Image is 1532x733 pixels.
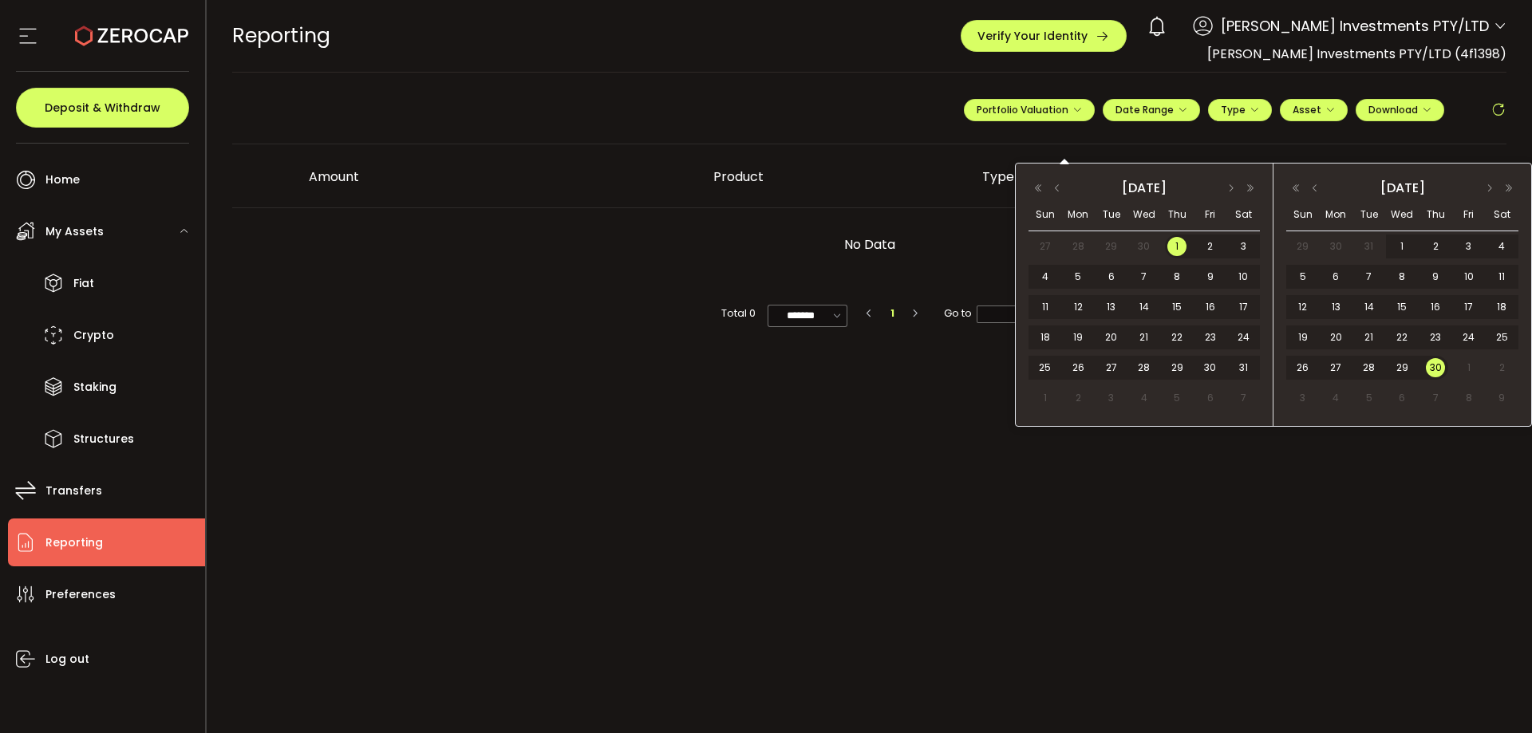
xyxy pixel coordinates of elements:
[73,428,134,451] span: Structures
[45,220,104,243] span: My Assets
[1426,237,1445,256] span: 2
[1360,267,1379,286] span: 7
[1234,298,1253,317] span: 17
[1492,298,1511,317] span: 18
[1320,199,1353,231] th: Mon
[1293,103,1321,116] span: Asset
[1068,267,1088,286] span: 5
[45,583,116,606] span: Preferences
[1103,99,1200,121] button: Date Range
[1135,267,1154,286] span: 7
[1426,298,1445,317] span: 16
[1036,358,1055,377] span: 25
[1293,267,1313,286] span: 5
[1360,328,1379,347] span: 21
[73,376,116,399] span: Staking
[977,103,1082,116] span: Portfolio Valuation
[1326,176,1479,200] div: [DATE]
[1102,267,1121,286] span: 6
[1208,99,1272,121] button: Type
[1459,388,1479,408] span: 8
[1234,267,1253,286] span: 10
[1360,237,1379,256] span: 31
[1036,267,1055,286] span: 4
[1392,328,1412,347] span: 22
[1392,358,1412,377] span: 29
[1492,328,1511,347] span: 25
[977,30,1088,41] span: Verify Your Identity
[701,167,969,186] div: Product
[1360,298,1379,317] span: 14
[296,167,701,186] div: Amount
[1221,103,1259,116] span: Type
[1135,358,1154,377] span: 28
[1095,199,1127,231] th: Tue
[1036,388,1055,408] span: 1
[883,305,901,322] li: 1
[45,648,89,671] span: Log out
[1102,298,1121,317] span: 13
[1419,199,1452,231] th: Thu
[1201,237,1220,256] span: 2
[16,88,189,128] button: Deposit & Withdraw
[1459,267,1479,286] span: 10
[1201,388,1220,408] span: 6
[1459,358,1479,377] span: 1
[1207,45,1506,63] span: [PERSON_NAME] Investments PTY/LTD (4f1398)
[964,99,1095,121] button: Portfolio Valuation
[1201,328,1220,347] span: 23
[1392,388,1412,408] span: 6
[1426,267,1445,286] span: 9
[1102,328,1121,347] span: 20
[1135,298,1154,317] span: 14
[1061,199,1094,231] th: Mon
[1293,328,1313,347] span: 19
[1167,358,1187,377] span: 29
[1068,388,1088,408] span: 2
[1102,237,1121,256] span: 29
[969,167,1238,186] div: Type
[1492,388,1511,408] span: 9
[721,305,756,322] span: Total 0
[1392,237,1412,256] span: 1
[1201,358,1220,377] span: 30
[1135,237,1154,256] span: 30
[1201,298,1220,317] span: 16
[1161,199,1194,231] th: Thu
[1102,358,1121,377] span: 27
[45,531,103,554] span: Reporting
[73,324,114,347] span: Crypto
[1485,199,1518,231] th: Sat
[1426,388,1445,408] span: 7
[1360,388,1379,408] span: 5
[45,168,80,191] span: Home
[1167,237,1187,256] span: 1
[551,221,1188,269] p: No Data
[1392,298,1412,317] span: 15
[1459,237,1479,256] span: 3
[1326,267,1345,286] span: 6
[45,102,160,113] span: Deposit & Withdraw
[1368,103,1431,116] span: Download
[1036,298,1055,317] span: 11
[1459,298,1479,317] span: 17
[1326,358,1345,377] span: 27
[1426,358,1445,377] span: 30
[1068,328,1088,347] span: 19
[45,479,102,502] span: Transfers
[1068,358,1088,377] span: 26
[1227,199,1260,231] th: Sat
[1326,388,1345,408] span: 4
[1452,656,1532,733] iframe: Chat Widget
[1326,328,1345,347] span: 20
[1426,328,1445,347] span: 23
[1326,298,1345,317] span: 13
[1459,328,1479,347] span: 24
[1068,176,1220,200] div: [DATE]
[1102,388,1121,408] span: 3
[1234,237,1253,256] span: 3
[1234,388,1253,408] span: 7
[1286,199,1320,231] th: Sun
[232,22,330,49] span: Reporting
[1115,103,1187,116] span: Date Range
